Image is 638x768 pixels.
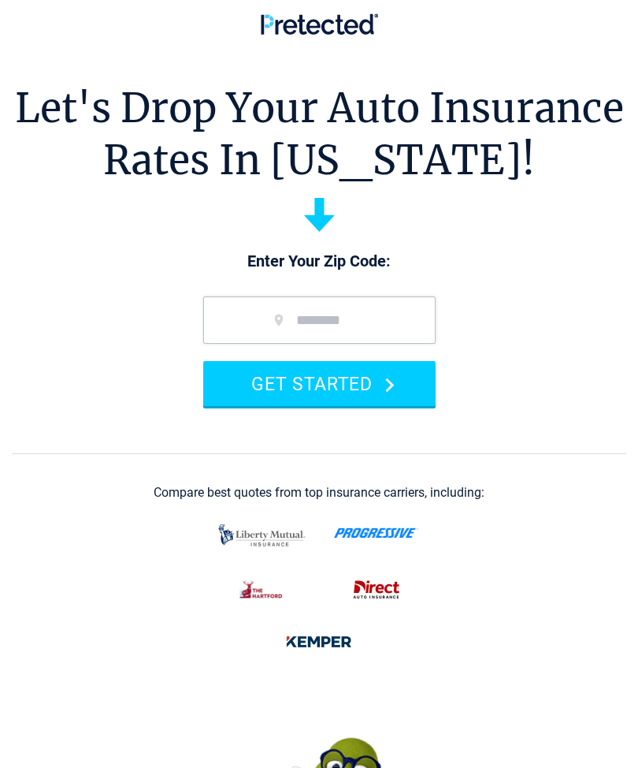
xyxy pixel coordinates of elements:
[15,83,624,186] h1: Let's Drop Your Auto Insurance Rates In [US_STATE]!
[214,516,310,554] img: liberty
[231,573,293,606] img: thehartford
[154,486,484,500] div: Compare best quotes from top insurance carriers, including:
[345,573,408,606] img: direct
[203,296,436,344] input: zip code
[277,625,361,658] img: kemper
[187,251,451,273] p: Enter Your Zip Code:
[334,528,418,539] img: progressive
[203,361,436,406] button: GET STARTED
[261,13,378,35] img: Pretected Logo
